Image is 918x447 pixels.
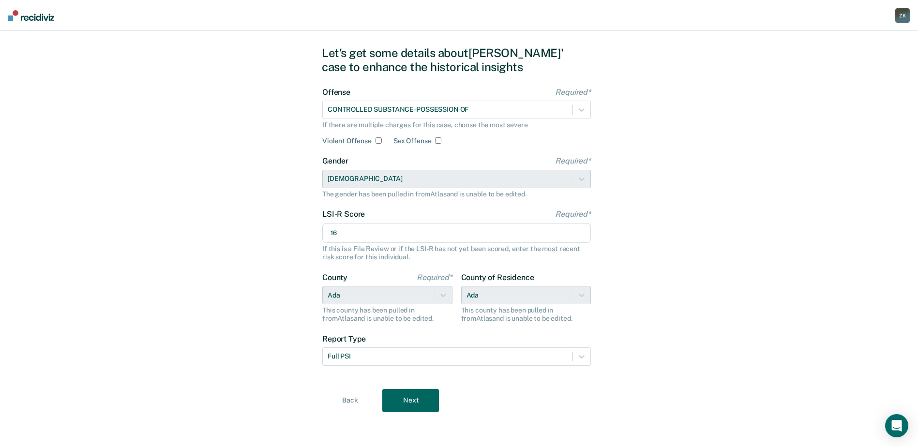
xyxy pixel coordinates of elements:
[461,273,591,282] label: County of Residence
[322,334,591,343] label: Report Type
[322,273,452,282] label: County
[322,121,591,129] div: If there are multiple charges for this case, choose the most severe
[322,137,372,145] label: Violent Offense
[555,88,591,97] span: Required*
[322,209,591,219] label: LSI-R Score
[895,8,910,23] button: ZK
[555,156,591,165] span: Required*
[322,46,596,74] div: Let's get some details about [PERSON_NAME]' case to enhance the historical insights
[895,8,910,23] div: Z K
[417,273,452,282] span: Required*
[8,10,54,21] img: Recidiviz
[322,306,452,323] div: This county has been pulled in from Atlas and is unable to be edited.
[322,245,591,261] div: If this is a File Review or if the LSI-R has not yet been scored, enter the most recent risk scor...
[555,209,591,219] span: Required*
[322,88,591,97] label: Offense
[322,156,591,165] label: Gender
[393,137,431,145] label: Sex Offense
[461,306,591,323] div: This county has been pulled in from Atlas and is unable to be edited.
[322,190,591,198] div: The gender has been pulled in from Atlas and is unable to be edited.
[322,389,378,412] button: Back
[885,414,908,437] div: Open Intercom Messenger
[382,389,439,412] button: Next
